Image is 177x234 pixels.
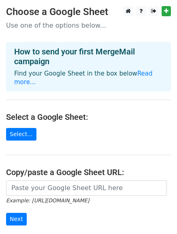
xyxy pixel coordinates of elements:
[14,47,163,66] h4: How to send your first MergeMail campaign
[6,167,171,177] h4: Copy/paste a Google Sheet URL:
[6,180,167,196] input: Paste your Google Sheet URL here
[6,6,171,18] h3: Choose a Google Sheet
[14,69,163,87] p: Find your Google Sheet in the box below
[14,70,153,86] a: Read more...
[6,112,171,122] h4: Select a Google Sheet:
[6,213,27,225] input: Next
[6,21,171,30] p: Use one of the options below...
[6,197,89,204] small: Example: [URL][DOMAIN_NAME]
[6,128,36,141] a: Select...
